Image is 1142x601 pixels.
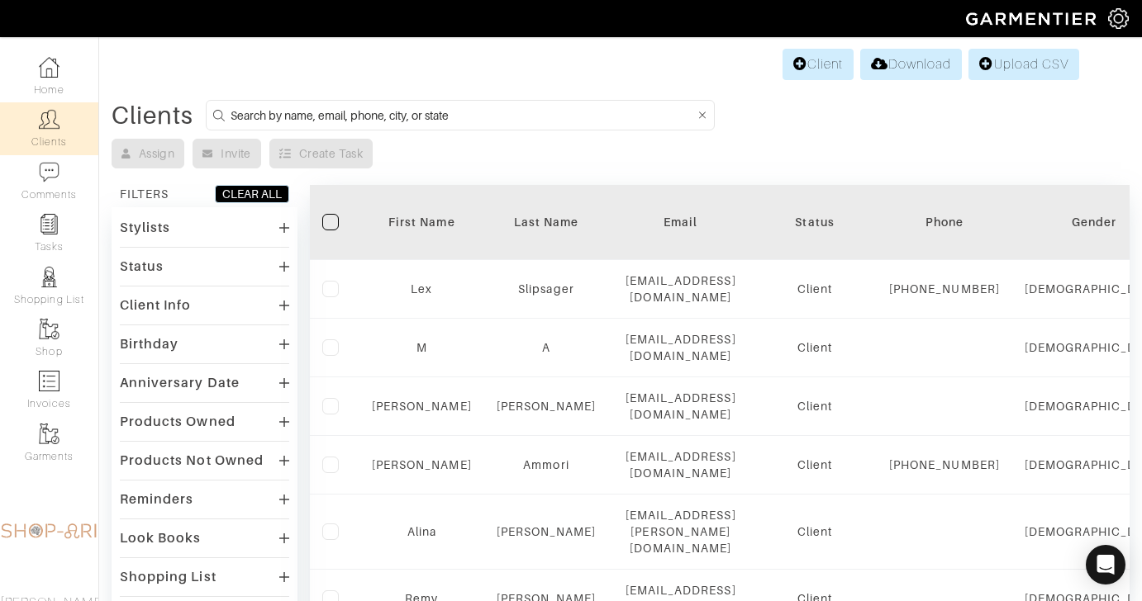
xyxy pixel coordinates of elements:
div: Client Info [120,297,192,314]
img: orders-icon-0abe47150d42831381b5fb84f609e132dff9fe21cb692f30cb5eec754e2cba89.png [39,371,59,391]
img: garmentier-logo-header-white-b43fb05a5012e4ada735d5af1a66efaba907eab6374d6393d1fbf88cb4ef424d.png [958,4,1108,33]
div: Client [765,339,864,356]
div: Products Owned [120,414,236,430]
div: Birthday [120,336,178,353]
div: Reminders [120,491,193,508]
div: Client [765,398,864,414]
img: gear-icon-white-bd11855cb880d31180b6d7d6211b90ccbf57a29d726f0c71d8c61bd08dd39cc2.png [1108,8,1129,29]
a: Upload CSV [968,49,1079,80]
div: [PHONE_NUMBER] [889,457,1000,473]
div: Status [120,258,164,275]
button: CLEAR ALL [215,185,289,203]
div: Products Not Owned [120,452,264,469]
img: dashboard-icon-dbcd8f5a0b271acd01030246c82b418ddd0df26cd7fceb0bd07c9910d44c42f6.png [39,57,59,78]
div: Anniversary Date [120,375,240,391]
a: M [416,341,427,354]
a: A [542,341,550,354]
div: Stylists [120,220,170,236]
div: [EMAIL_ADDRESS][DOMAIN_NAME] [621,448,740,481]
a: Lex [411,282,432,296]
th: Toggle SortBy [359,185,484,260]
a: Client [783,49,854,80]
div: Clients [112,107,193,124]
div: [EMAIL_ADDRESS][DOMAIN_NAME] [621,331,740,364]
a: [PERSON_NAME] [372,400,472,413]
div: Email [621,214,740,230]
div: First Name [372,214,472,230]
img: comment-icon-a0a6a9ef722e966f86d9cbdc48e553b5cf19dbc54f86b18d962a5391bc8f6eb6.png [39,162,59,182]
div: FILTERS [120,186,169,202]
a: [PERSON_NAME] [497,400,597,413]
a: Download [860,49,962,80]
div: Look Books [120,530,202,547]
img: stylists-icon-eb353228a002819b7ec25b43dbf5f0378dd9e0616d9560372ff212230b889e62.png [39,267,59,287]
div: Shopping List [120,569,217,585]
div: Phone [889,214,1000,230]
a: [PERSON_NAME] [497,525,597,538]
a: Ammori [523,458,569,471]
div: Client [765,281,864,297]
input: Search by name, email, phone, city, or state [231,105,695,125]
div: [EMAIL_ADDRESS][DOMAIN_NAME] [621,272,740,305]
a: Slipsager [518,282,573,296]
a: [PERSON_NAME] [372,458,472,471]
div: Status [765,214,864,230]
div: CLEAR ALL [222,186,282,202]
div: [PHONE_NUMBER] [889,281,1000,297]
img: garments-icon-b7da505a4dc4fd61783c78ac3ca0ef83fa9d6f193b1c9dc38574b1d14d53ca28.png [39,319,59,339]
img: clients-icon-6bae9207a08558b7cb47a8932f037763ab4055f8c8b6bfacd5dc20c3e0201464.png [39,109,59,130]
div: Client [765,457,864,473]
img: reminder-icon-8004d30b9f0a5d33ae49ab947aed9ed385cf756f9e5892f1edd6e32f2345188e.png [39,214,59,234]
th: Toggle SortBy [484,185,609,260]
div: Client [765,523,864,540]
div: Open Intercom Messenger [1086,545,1125,584]
div: Last Name [497,214,597,230]
a: Alina [407,525,436,538]
img: garments-icon-b7da505a4dc4fd61783c78ac3ca0ef83fa9d6f193b1c9dc38574b1d14d53ca28.png [39,424,59,444]
div: [EMAIL_ADDRESS][PERSON_NAME][DOMAIN_NAME] [621,507,740,556]
th: Toggle SortBy [753,185,877,260]
div: [EMAIL_ADDRESS][DOMAIN_NAME] [621,390,740,423]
